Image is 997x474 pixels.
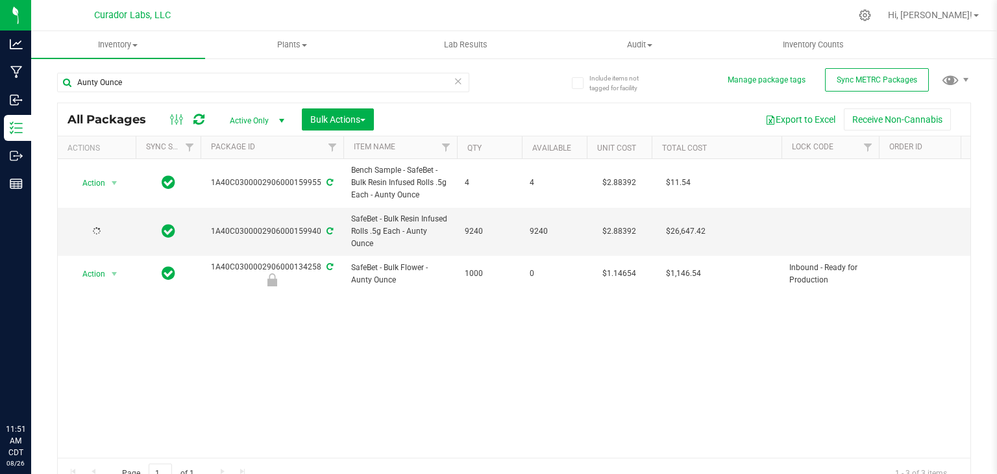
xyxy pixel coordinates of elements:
a: Filter [322,136,343,158]
span: Sync from Compliance System [325,227,333,236]
a: Audit [552,31,726,58]
inline-svg: Inbound [10,94,23,106]
input: Search Package ID, Item Name, SKU, Lot or Part Number... [57,73,469,92]
a: Filter [857,136,879,158]
span: Action [71,265,106,283]
button: Bulk Actions [302,108,374,131]
span: Sync from Compliance System [325,178,333,187]
span: $26,647.42 [659,222,712,241]
span: select [106,265,123,283]
span: Hi, [PERSON_NAME]! [888,10,972,20]
div: 1A40C0300002906000159940 [199,225,345,238]
td: $2.88392 [587,159,652,208]
inline-svg: Reports [10,177,23,190]
button: Sync METRC Packages [825,68,929,92]
span: 4 [530,177,579,189]
span: SafeBet - Bulk Resin Infused Rolls .5g Each - Aunty Ounce [351,213,449,251]
span: Audit [553,39,726,51]
span: 9240 [465,225,514,238]
span: Inventory Counts [765,39,861,51]
a: Order Id [889,142,922,151]
a: Unit Cost [597,143,636,153]
span: Plants [206,39,378,51]
a: Sync Status [146,142,196,151]
span: Action [71,174,106,192]
a: Filter [179,136,201,158]
a: Available [532,143,571,153]
span: Bench Sample - SafeBet - Bulk Resin Infused Rolls .5g Each - Aunty Ounce [351,164,449,202]
button: Export to Excel [757,108,844,131]
span: Curador Labs, LLC [94,10,171,21]
span: 0 [530,268,579,280]
span: In Sync [162,222,175,240]
span: Inbound - Ready for Production [789,262,871,286]
a: Item Name [354,142,395,151]
span: 9240 [530,225,579,238]
button: Manage package tags [728,75,806,86]
a: Package ID [211,142,255,151]
a: Filter [955,136,976,158]
a: Total Cost [662,143,707,153]
span: $1,146.54 [659,264,708,283]
a: Lab Results [379,31,553,58]
span: Sync from Compliance System [325,262,333,271]
div: 1A40C0300002906000159955 [199,177,345,189]
inline-svg: Analytics [10,38,23,51]
span: select [106,174,123,192]
inline-svg: Inventory [10,121,23,134]
div: Manage settings [857,9,873,21]
a: Filter [436,136,457,158]
span: 1000 [465,268,514,280]
span: In Sync [162,264,175,282]
div: Actions [68,143,130,153]
a: Plants [205,31,379,58]
span: Sync METRC Packages [837,75,917,84]
div: Inbound - Ready for Production [199,273,345,286]
a: Qty [467,143,482,153]
span: Inventory [31,39,205,51]
td: $2.88392 [587,208,652,256]
span: SafeBet - Bulk Flower - Aunty Ounce [351,262,449,286]
span: Clear [454,73,463,90]
span: Include items not tagged for facility [589,73,654,93]
span: Lab Results [426,39,505,51]
a: Inventory Counts [726,31,900,58]
button: Receive Non-Cannabis [844,108,951,131]
a: Inventory [31,31,205,58]
span: 4 [465,177,514,189]
span: $11.54 [659,173,697,192]
span: All Packages [68,112,159,127]
span: Bulk Actions [310,114,365,125]
p: 08/26 [6,458,25,468]
div: 1A40C0300002906000134258 [199,261,345,286]
inline-svg: Outbound [10,149,23,162]
iframe: Resource center [13,370,52,409]
p: 11:51 AM CDT [6,423,25,458]
inline-svg: Manufacturing [10,66,23,79]
td: $1.14654 [587,256,652,292]
a: Lock Code [792,142,833,151]
span: In Sync [162,173,175,192]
